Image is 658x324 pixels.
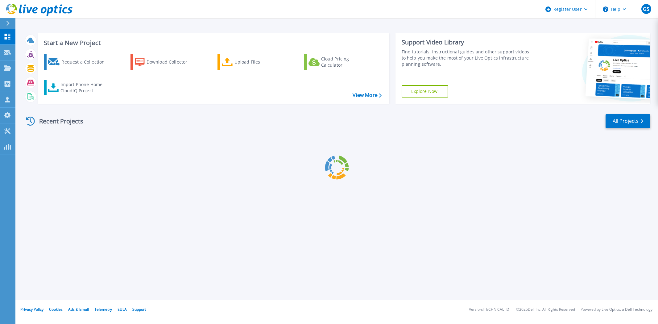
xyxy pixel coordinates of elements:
[147,56,196,68] div: Download Collector
[643,6,649,11] span: GS
[581,308,652,312] li: Powered by Live Optics, a Dell Technology
[217,54,286,70] a: Upload Files
[130,54,199,70] a: Download Collector
[132,307,146,312] a: Support
[94,307,112,312] a: Telemetry
[68,307,89,312] a: Ads & Email
[353,92,381,98] a: View More
[234,56,284,68] div: Upload Files
[20,307,43,312] a: Privacy Policy
[402,85,449,98] a: Explore Now!
[49,307,63,312] a: Cookies
[44,39,381,46] h3: Start a New Project
[516,308,575,312] li: © 2025 Dell Inc. All Rights Reserved
[402,49,532,67] div: Find tutorials, instructional guides and other support videos to help you make the most of your L...
[24,114,92,129] div: Recent Projects
[44,54,113,70] a: Request a Collection
[469,308,511,312] li: Version: [TECHNICAL_ID]
[402,38,532,46] div: Support Video Library
[61,56,111,68] div: Request a Collection
[118,307,127,312] a: EULA
[60,81,109,94] div: Import Phone Home CloudIQ Project
[321,56,370,68] div: Cloud Pricing Calculator
[304,54,373,70] a: Cloud Pricing Calculator
[606,114,650,128] a: All Projects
